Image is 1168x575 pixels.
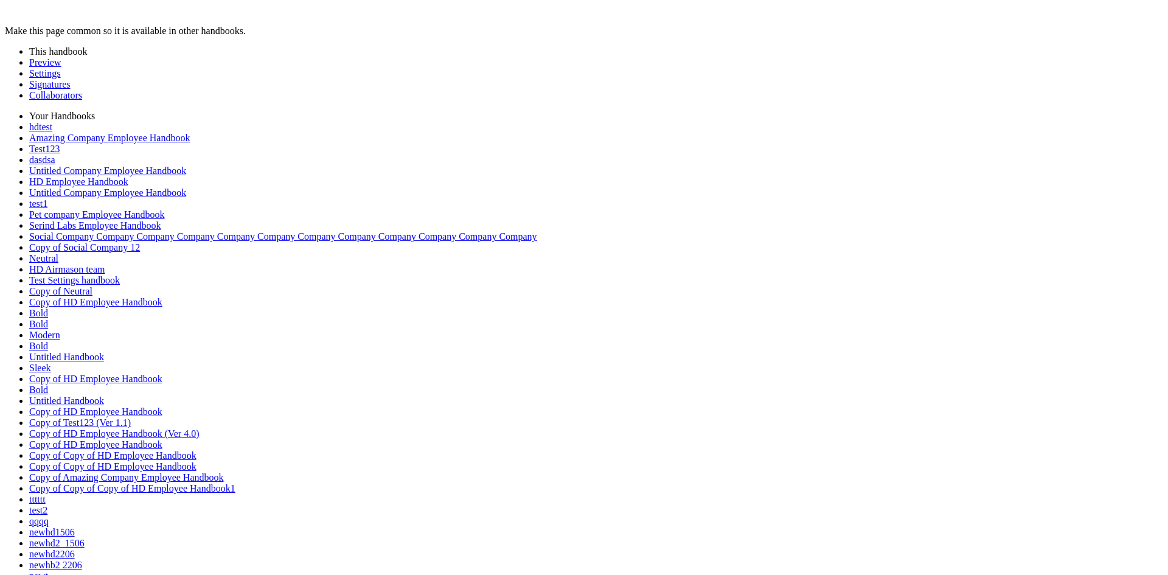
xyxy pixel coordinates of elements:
a: Bold [29,341,48,351]
a: Collaborators [29,90,82,100]
a: tttttt [29,494,46,504]
a: Bold [29,308,48,318]
a: newhd1506 [29,527,75,537]
a: Settings [29,68,61,78]
a: newhd2_1506 [29,538,85,548]
a: qqqq [29,516,49,526]
a: Untitled Handbook [29,352,104,362]
a: Serind Labs Employee Handbook [29,220,161,231]
a: Copy of Neutral [29,286,92,296]
a: Signatures [29,79,71,89]
a: HD Airmason team [29,264,105,274]
a: dasdsa [29,155,55,165]
a: hdtest [29,122,52,132]
a: Pet company Employee Handbook [29,209,165,220]
a: Untitled Company Employee Handbook [29,187,186,198]
a: Sleek [29,363,51,373]
a: Copy of HD Employee Handbook [29,374,162,384]
a: test2 [29,505,47,515]
a: Modern [29,330,60,340]
a: Untitled Handbook [29,396,104,406]
a: Test Settings handbook [29,275,120,285]
a: Copy of HD Employee Handbook (Ver 4.0) [29,428,200,439]
a: Bold [29,385,48,395]
a: test1 [29,198,47,209]
a: Amazing Company Employee Handbook [29,133,190,143]
a: Bold [29,319,48,329]
a: Copy of Copy of HD Employee Handbook [29,450,196,461]
a: Test123 [29,144,60,154]
li: Your Handbooks [29,111,1163,122]
a: Copy of HD Employee Handbook [29,439,162,450]
a: Copy of Amazing Company Employee Handbook [29,472,224,483]
a: Copy of HD Employee Handbook [29,406,162,417]
a: Copy of HD Employee Handbook [29,297,162,307]
a: Social Company Company Company Company Company Company Company Company Company Company Company Co... [29,231,537,242]
a: Copy of Copy of HD Employee Handbook [29,461,196,472]
li: This handbook [29,46,1163,57]
a: Copy of Copy of Copy of HD Employee Handbook1 [29,483,235,493]
a: newhd2206 [29,549,75,559]
a: Copy of Test123 (Ver 1.1) [29,417,131,428]
a: Copy of Social Company 12 [29,242,140,253]
div: Make this page common so it is available in other handbooks. [5,26,1163,37]
a: Neutral [29,253,58,263]
a: newhb2 2206 [29,560,82,570]
a: HD Employee Handbook [29,176,128,187]
a: Untitled Company Employee Handbook [29,166,186,176]
a: Preview [29,57,61,68]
